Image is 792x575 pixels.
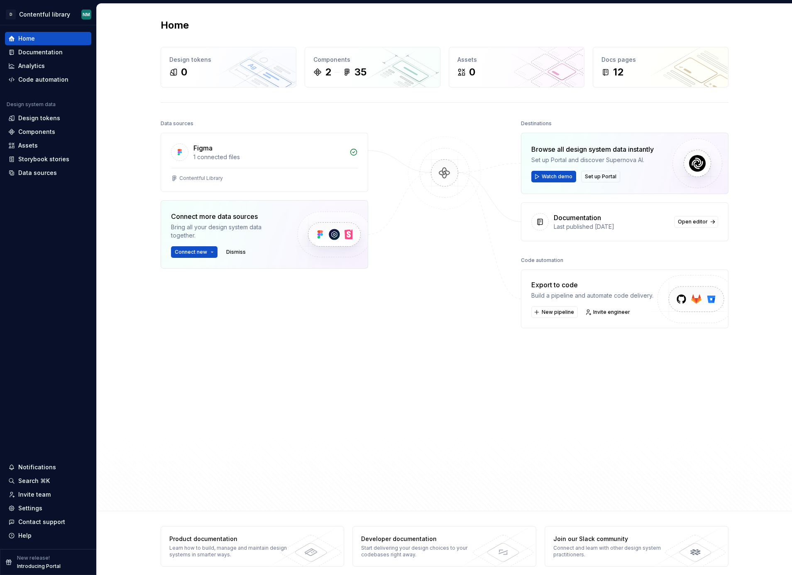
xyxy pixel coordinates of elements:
[361,545,482,558] div: Start delivering your design choices to your codebases right away.
[161,118,193,129] div: Data sources
[5,73,91,86] a: Code automation
[18,34,35,43] div: Home
[531,171,576,182] button: Watch demo
[83,11,90,18] div: NM
[161,47,296,87] a: Design tokens0
[18,62,45,70] div: Analytics
[352,526,536,567] a: Developer documentationStart delivering your design choices to your codebases right away.
[226,249,246,255] span: Dismiss
[175,249,207,255] span: Connect new
[18,477,50,485] div: Search ⌘K
[521,118,552,129] div: Destinations
[5,112,91,125] a: Design tokens
[469,66,475,79] div: 0
[674,216,718,228] a: Open editor
[18,155,69,163] div: Storybook stories
[545,526,728,567] a: Join our Slack communityConnect and learn with other design system practitioners.
[542,173,572,180] span: Watch demo
[18,141,38,150] div: Assets
[18,128,55,136] div: Components
[5,139,91,152] a: Assets
[325,66,331,79] div: 2
[585,173,616,180] span: Set up Portal
[531,156,654,164] div: Set up Portal and discover Supernova AI.
[161,526,345,567] a: Product documentationLearn how to build, manage and maintain design systems in smarter ways.
[181,66,187,79] div: 0
[531,291,653,300] div: Build a pipeline and automate code delivery.
[179,175,223,182] div: Contentful Library
[5,474,91,488] button: Search ⌘K
[5,59,91,73] a: Analytics
[5,153,91,166] a: Storybook stories
[542,309,574,315] span: New pipeline
[171,211,283,221] div: Connect more data sources
[5,515,91,529] button: Contact support
[593,47,728,87] a: Docs pages12
[553,535,674,543] div: Join our Slack community
[593,309,630,315] span: Invite engineer
[531,144,654,154] div: Browse all design system data instantly
[678,218,708,225] span: Open editor
[5,32,91,45] a: Home
[5,488,91,501] a: Invite team
[18,504,42,512] div: Settings
[554,213,601,223] div: Documentation
[5,529,91,542] button: Help
[354,66,367,79] div: 35
[18,48,63,56] div: Documentation
[521,255,563,266] div: Code automation
[18,531,32,540] div: Help
[18,463,56,471] div: Notifications
[601,56,720,64] div: Docs pages
[171,223,283,240] div: Bring all your design system data together.
[583,306,634,318] a: Invite engineer
[613,66,623,79] div: 12
[361,535,482,543] div: Developer documentation
[313,56,432,64] div: Components
[169,56,288,64] div: Design tokens
[531,306,578,318] button: New pipeline
[18,169,57,177] div: Data sources
[5,502,91,515] a: Settings
[554,223,669,231] div: Last published [DATE]
[169,535,290,543] div: Product documentation
[17,555,50,561] p: New release!
[222,246,249,258] button: Dismiss
[161,19,189,32] h2: Home
[18,75,68,84] div: Code automation
[17,563,61,570] p: Introducing Portal
[6,10,16,19] div: D
[5,46,91,59] a: Documentation
[18,490,51,499] div: Invite team
[449,47,584,87] a: Assets0
[581,171,620,182] button: Set up Portal
[19,10,70,19] div: Contentful library
[5,461,91,474] button: Notifications
[457,56,576,64] div: Assets
[5,166,91,180] a: Data sources
[553,545,674,558] div: Connect and learn with other design system practitioners.
[161,133,368,192] a: Figma1 connected filesContentful Library
[18,114,60,122] div: Design tokens
[169,545,290,558] div: Learn how to build, manage and maintain design systems in smarter ways.
[193,143,213,153] div: Figma
[531,280,653,290] div: Export to code
[18,518,65,526] div: Contact support
[305,47,440,87] a: Components235
[193,153,345,161] div: 1 connected files
[5,125,91,138] a: Components
[171,246,218,258] button: Connect new
[2,5,95,23] button: DContentful libraryNM
[7,101,56,108] div: Design system data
